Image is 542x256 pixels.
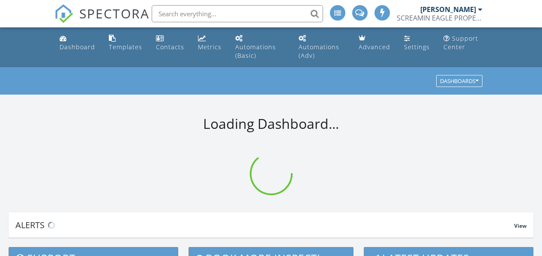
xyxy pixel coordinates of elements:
[232,31,288,64] a: Automations (Basic)
[420,5,476,14] div: [PERSON_NAME]
[404,43,430,51] div: Settings
[54,12,150,30] a: SPECTORA
[443,34,478,51] div: Support Center
[235,43,276,60] div: Automations (Basic)
[156,43,184,51] div: Contacts
[15,219,514,231] div: Alerts
[195,31,225,55] a: Metrics
[355,31,394,55] a: Advanced
[56,31,99,55] a: Dashboard
[436,75,482,87] button: Dashboards
[54,4,73,23] img: The Best Home Inspection Software - Spectora
[440,31,486,55] a: Support Center
[440,78,479,84] div: Dashboards
[79,4,150,22] span: SPECTORA
[299,43,339,60] div: Automations (Adv)
[401,31,433,55] a: Settings
[109,43,142,51] div: Templates
[105,31,146,55] a: Templates
[152,5,323,22] input: Search everything...
[198,43,222,51] div: Metrics
[153,31,188,55] a: Contacts
[397,14,482,22] div: SCREAMIN EAGLE PROPERTY INSPECTIONS LLC
[295,31,348,64] a: Automations (Advanced)
[514,222,527,229] span: View
[60,43,95,51] div: Dashboard
[359,43,390,51] div: Advanced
